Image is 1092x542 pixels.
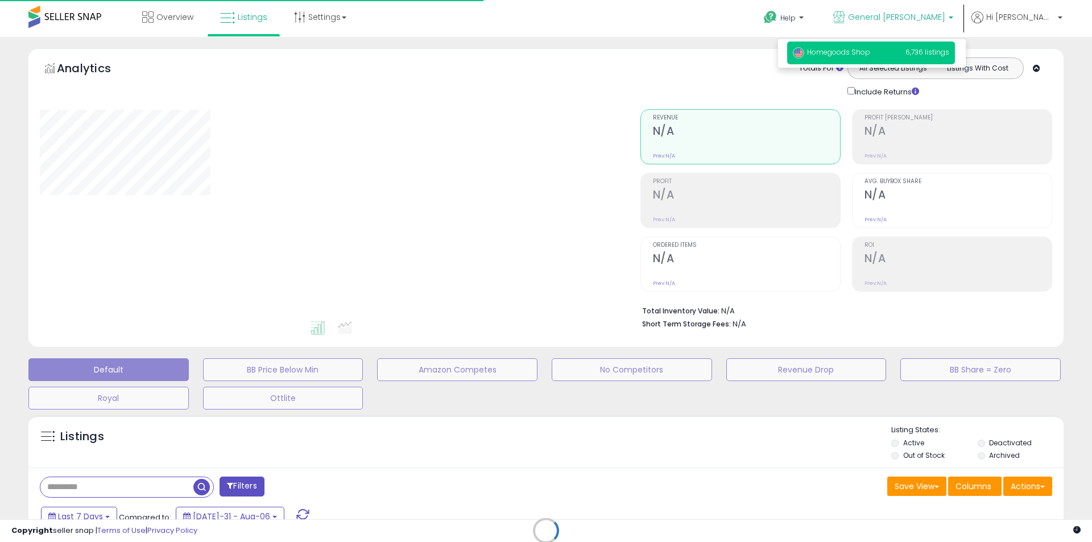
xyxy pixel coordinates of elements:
h2: N/A [864,252,1052,267]
span: Help [780,13,796,23]
small: Prev: N/A [864,152,887,159]
span: Revenue [653,115,840,121]
span: Profit [PERSON_NAME] [864,115,1052,121]
strong: Copyright [11,525,53,536]
b: Short Term Storage Fees: [642,319,731,329]
span: Listings [238,11,267,23]
span: Ordered Items [653,242,840,249]
h2: N/A [653,188,840,204]
span: General [PERSON_NAME] [848,11,945,23]
small: Prev: N/A [653,280,675,287]
span: Homegoods Shop [793,47,870,57]
button: No Competitors [552,358,712,381]
li: N/A [642,303,1044,317]
span: 6,736 listings [905,47,949,57]
button: Revenue Drop [726,358,887,381]
button: Ottlite [203,387,363,409]
small: Prev: N/A [864,216,887,223]
span: Avg. Buybox Share [864,179,1052,185]
button: Royal [28,387,189,409]
small: Prev: N/A [864,280,887,287]
a: Hi [PERSON_NAME] [971,11,1062,37]
small: Prev: N/A [653,152,675,159]
b: Total Inventory Value: [642,306,719,316]
img: usa.png [793,47,804,59]
div: seller snap | | [11,526,197,536]
span: N/A [733,318,746,329]
h5: Analytics [57,60,133,79]
button: Amazon Competes [377,358,537,381]
h2: N/A [864,125,1052,140]
i: Get Help [763,10,777,24]
button: All Selected Listings [851,61,936,76]
div: Totals For [799,63,843,74]
span: ROI [864,242,1052,249]
span: Overview [156,11,193,23]
button: BB Share = Zero [900,358,1061,381]
button: Default [28,358,189,381]
h2: N/A [653,252,840,267]
small: Prev: N/A [653,216,675,223]
button: Listings With Cost [935,61,1020,76]
h2: N/A [653,125,840,140]
h2: N/A [864,188,1052,204]
span: Hi [PERSON_NAME] [986,11,1054,23]
a: Help [755,2,815,37]
button: BB Price Below Min [203,358,363,381]
span: Profit [653,179,840,185]
div: Include Returns [839,85,933,98]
